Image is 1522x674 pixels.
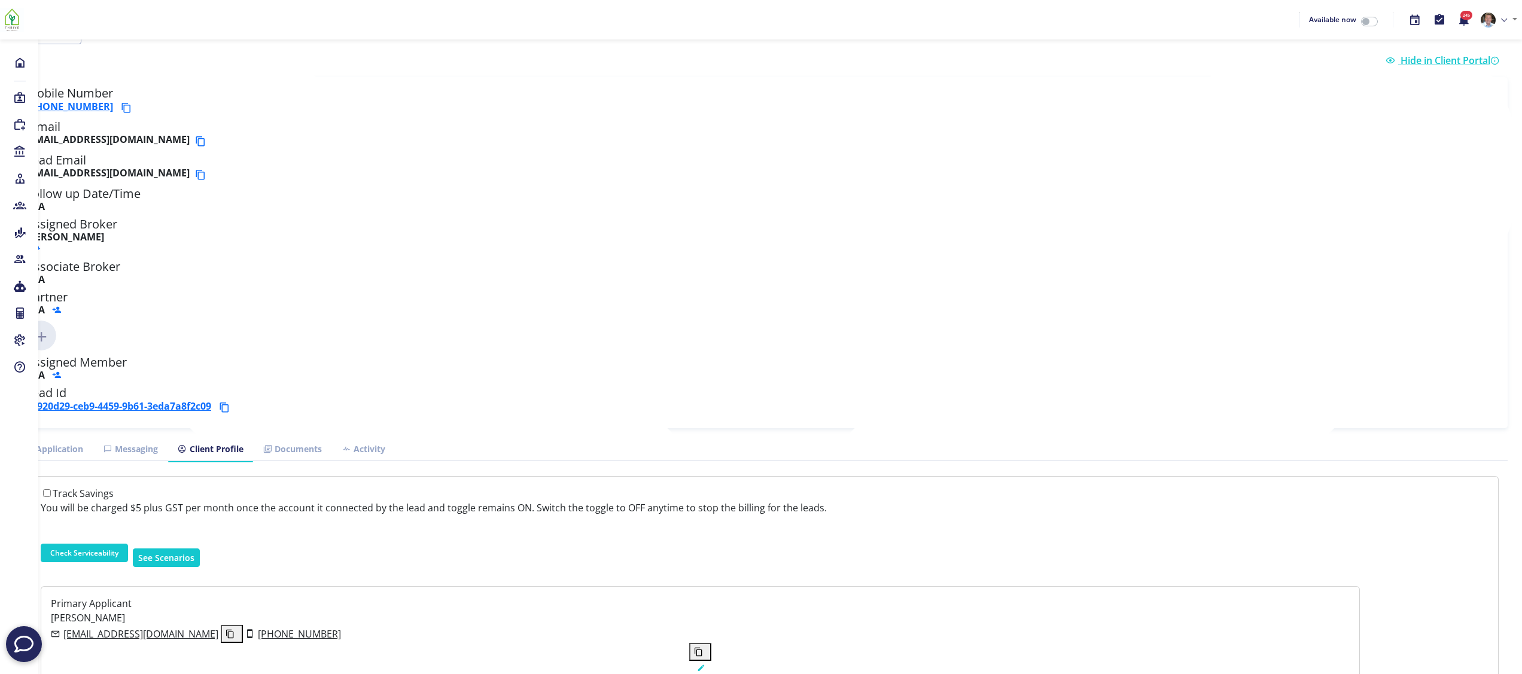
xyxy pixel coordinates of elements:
a: Activity [332,437,395,461]
img: 05ee49a5-7a20-4666-9e8c-f1b57a6951a1-637908577730117354.png [1481,13,1496,28]
a: Documents [253,437,332,461]
h5: Lead Id [26,386,1496,414]
a: Hide in Client Portal [1386,54,1503,67]
b: [EMAIL_ADDRESS][DOMAIN_NAME] [26,167,190,182]
h5: Partner [26,290,1496,316]
a: 16920d29-ceb9-4459-9b61-3eda7a8f2c09 [26,399,211,413]
a: [PHONE_NUMBER] [26,100,113,113]
button: See Scenarios [133,548,200,567]
a: Messaging [93,437,168,461]
span: 245 [1460,11,1472,20]
span: Follow up Date/Time [26,185,141,202]
b: [PERSON_NAME] [26,230,104,243]
h5: Assigned Broker [26,217,1496,254]
b: [EMAIL_ADDRESS][DOMAIN_NAME] [26,134,190,148]
span: Hide in Client Portal [1401,54,1503,67]
img: Click to add new member [26,321,56,350]
h5: E-mail [26,120,1496,148]
h5: Lead Email [26,153,1496,182]
h5: Assigned Member [26,355,1496,381]
span: Available now [1309,14,1356,25]
button: Copy email [194,167,211,182]
h5: Mobile Number [26,86,1496,115]
button: 245 [1451,7,1476,33]
button: Check Serviceability [41,544,128,562]
h5: Associate Broker [26,260,1496,285]
button: Copy email [194,134,211,148]
a: Client Profile [168,437,253,461]
button: Copy phone [120,100,136,115]
button: Copy lead id [218,400,235,414]
a: Application [14,437,93,461]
